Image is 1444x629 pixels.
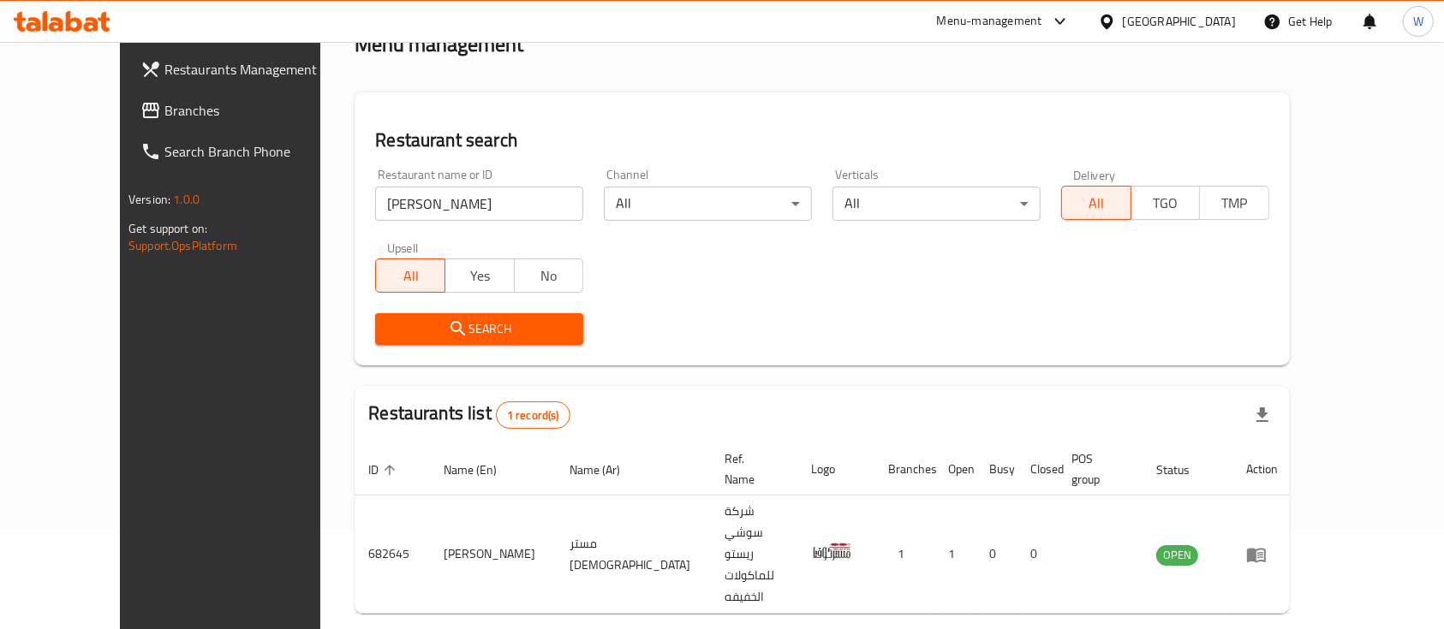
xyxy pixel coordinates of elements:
[355,495,430,614] td: 682645
[1199,186,1269,220] button: TMP
[444,460,519,480] span: Name (En)
[1017,443,1058,495] th: Closed
[874,495,934,614] td: 1
[1156,460,1212,480] span: Status
[375,187,583,221] input: Search for restaurant name or ID..
[375,128,1269,153] h2: Restaurant search
[173,188,200,211] span: 1.0.0
[355,443,1292,614] table: enhanced table
[1242,395,1283,436] div: Export file
[937,11,1042,32] div: Menu-management
[375,258,445,293] button: All
[375,313,583,345] button: Search
[1246,544,1278,565] div: Menu
[128,188,170,211] span: Version:
[1413,12,1423,31] span: W
[514,258,584,293] button: No
[1156,545,1198,565] span: OPEN
[127,49,361,90] a: Restaurants Management
[128,217,207,240] span: Get support on:
[604,187,812,221] div: All
[556,495,711,614] td: مستر [DEMOGRAPHIC_DATA]
[874,443,934,495] th: Branches
[164,141,348,162] span: Search Branch Phone
[128,234,237,257] a: Support.OpsPlatform
[832,187,1041,221] div: All
[368,401,570,429] h2: Restaurants list
[1073,169,1116,181] label: Delivery
[811,530,854,573] img: Mr Kufta
[164,100,348,121] span: Branches
[1232,443,1292,495] th: Action
[1069,191,1125,216] span: All
[368,460,401,480] span: ID
[127,131,361,172] a: Search Branch Phone
[976,443,1017,495] th: Busy
[1207,191,1262,216] span: TMP
[497,407,570,424] span: 1 record(s)
[127,90,361,131] a: Branches
[355,31,523,58] h2: Menu management
[445,258,515,293] button: Yes
[797,443,874,495] th: Logo
[164,59,348,80] span: Restaurants Management
[1123,12,1236,31] div: [GEOGRAPHIC_DATA]
[1017,495,1058,614] td: 0
[383,264,439,288] span: All
[452,264,508,288] span: Yes
[1061,186,1131,220] button: All
[725,448,777,490] span: Ref. Name
[1071,448,1122,490] span: POS group
[934,495,976,614] td: 1
[976,495,1017,614] td: 0
[496,401,570,429] div: Total records count
[711,495,797,614] td: شركة سوشي ريستو للماكولات الخفيفه
[1156,545,1198,566] div: OPEN
[389,318,570,340] span: Search
[1138,191,1194,216] span: TGO
[522,264,577,288] span: No
[430,495,556,614] td: [PERSON_NAME]
[1131,186,1201,220] button: TGO
[570,460,642,480] span: Name (Ar)
[387,241,419,253] label: Upsell
[934,443,976,495] th: Open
